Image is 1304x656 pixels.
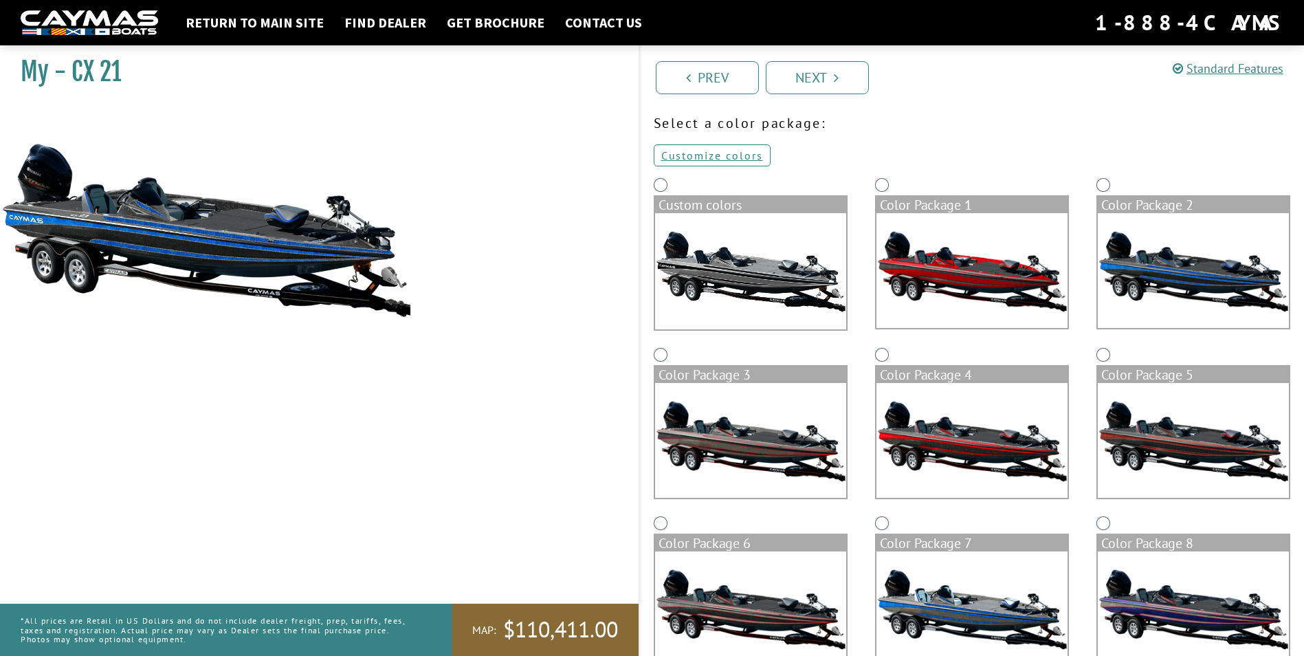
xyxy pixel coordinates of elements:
[1098,383,1289,498] img: color_package_336.png
[1098,197,1289,213] div: Color Package 2
[876,535,1068,551] div: Color Package 7
[656,61,759,94] a: Prev
[338,14,433,32] a: Find Dealer
[452,604,639,656] a: MAP:$110,411.00
[558,14,649,32] a: Contact Us
[179,14,331,32] a: Return to main site
[655,197,846,213] div: Custom colors
[21,609,421,650] p: *All prices are Retail in US Dollars and do not include dealer freight, prep, tariffs, fees, taxe...
[503,615,618,644] span: $110,411.00
[766,61,869,94] a: Next
[472,623,496,637] span: MAP:
[876,367,1068,383] div: Color Package 4
[876,213,1068,328] img: color_package_332.png
[655,383,846,498] img: color_package_334.png
[654,113,1291,133] p: Select a color package:
[1098,367,1289,383] div: Color Package 5
[440,14,551,32] a: Get Brochure
[21,56,604,87] h1: My - CX 21
[21,10,158,36] img: white-logo-c9c8dbefe5ff5ceceb0f0178aa75bf4bb51f6bca0971e226c86eb53dfe498488.png
[654,144,771,166] a: Customize colors
[876,383,1068,498] img: color_package_335.png
[1173,61,1283,76] a: Standard Features
[1098,213,1289,328] img: color_package_333.png
[655,213,846,329] img: cx-Base-Layer.png
[1098,535,1289,551] div: Color Package 8
[655,535,846,551] div: Color Package 6
[1095,8,1283,38] div: 1-888-4CAYMAS
[876,197,1068,213] div: Color Package 1
[655,367,846,383] div: Color Package 3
